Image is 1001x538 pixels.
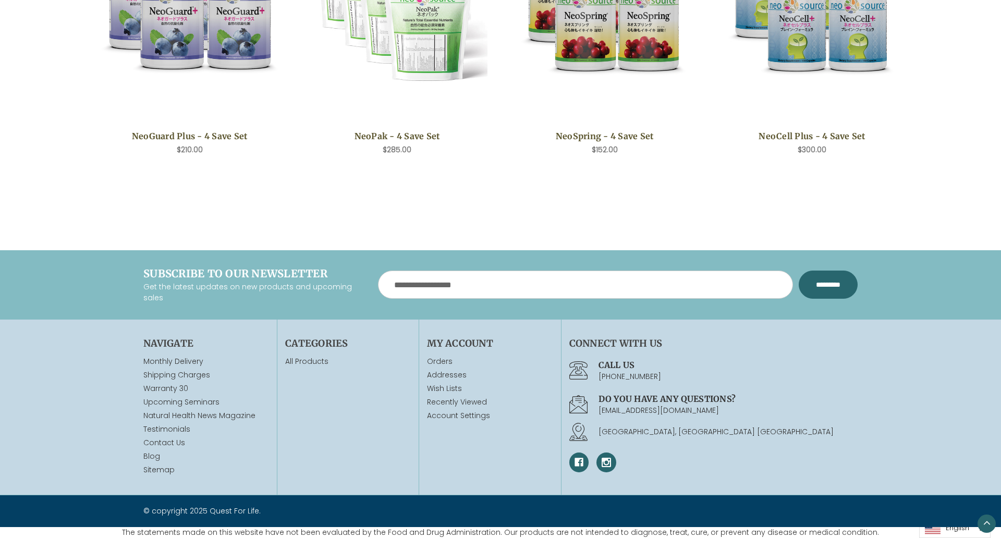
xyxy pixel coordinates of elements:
p: Get the latest updates on new products and upcoming sales [143,282,362,303]
h4: My Account [427,336,553,350]
p: © copyright 2025 Quest For Life. [143,506,493,517]
a: Natural Health News Magazine [143,410,255,421]
a: Upcoming Seminars [143,397,219,407]
a: Blog [143,451,160,461]
h4: Categories [285,336,411,350]
a: NeoGuard Plus - 4 Save Set [105,130,274,142]
a: Recently Viewed [427,397,553,408]
a: Wish Lists [427,383,553,394]
a: [EMAIL_ADDRESS][DOMAIN_NAME] [599,405,719,415]
a: NeoSpring - 4 Save Set [520,130,689,142]
span: $285.00 [383,144,411,155]
h4: Do you have any questions? [599,393,858,405]
span: $300.00 [798,144,826,155]
h4: Connect With Us [569,336,858,350]
a: Warranty 30 [143,383,188,394]
p: The statements made on this website have not been evaluated by the Food and Drug Administration. ... [122,527,879,538]
a: Account Settings [427,410,553,421]
a: [PHONE_NUMBER] [599,371,661,382]
a: Sitemap [143,464,175,475]
a: Monthly Delivery [143,356,203,366]
h4: Call us [599,359,858,371]
p: [GEOGRAPHIC_DATA], [GEOGRAPHIC_DATA] [GEOGRAPHIC_DATA] [599,426,858,437]
h4: Navigate [143,336,269,350]
h4: Subscribe to our newsletter [143,266,362,282]
a: Shipping Charges [143,370,210,380]
a: All Products [285,356,328,366]
a: NeoPak - 4 Save Set [312,130,482,142]
a: Contact Us [143,437,185,448]
span: $152.00 [592,144,618,155]
a: Addresses [427,370,553,381]
span: $210.00 [177,144,203,155]
a: NeoCell Plus - 4 Save Set [727,130,897,142]
a: Orders [427,356,553,367]
a: Testimonials [143,424,190,434]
